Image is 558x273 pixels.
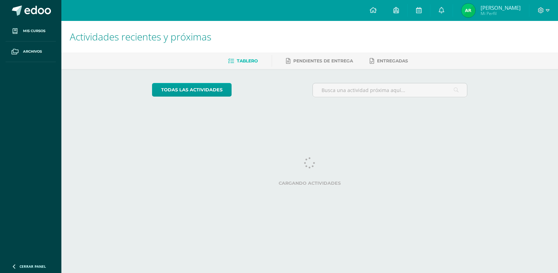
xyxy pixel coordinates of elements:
a: Tablero [228,55,258,67]
span: Cerrar panel [20,264,46,269]
span: Archivos [23,49,42,54]
a: todas las Actividades [152,83,232,97]
span: Pendientes de entrega [293,58,353,63]
span: Mis cursos [23,28,45,34]
label: Cargando actividades [152,181,468,186]
img: f9be7f22a6404b4052d7942012a20df2.png [461,3,475,17]
span: Entregadas [377,58,408,63]
span: Tablero [237,58,258,63]
a: Pendientes de entrega [286,55,353,67]
span: Actividades recientes y próximas [70,30,211,43]
a: Archivos [6,41,56,62]
span: Mi Perfil [481,10,521,16]
input: Busca una actividad próxima aquí... [313,83,467,97]
a: Mis cursos [6,21,56,41]
span: [PERSON_NAME] [481,4,521,11]
a: Entregadas [370,55,408,67]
